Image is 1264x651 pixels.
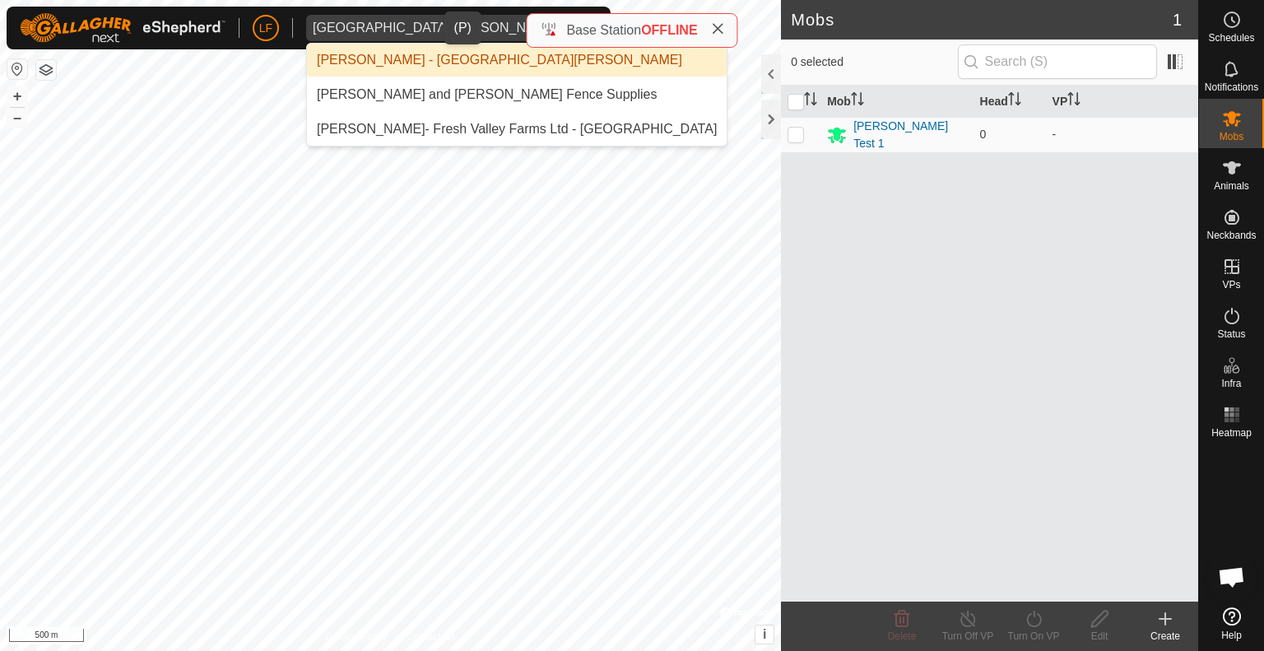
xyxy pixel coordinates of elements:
[1221,379,1241,388] span: Infra
[641,23,697,37] span: OFFLINE
[1214,181,1249,191] span: Animals
[1206,230,1256,240] span: Neckbands
[888,630,917,642] span: Delete
[1207,552,1257,602] div: Open chat
[1132,629,1198,644] div: Create
[1001,629,1066,644] div: Turn On VP
[1222,280,1240,290] span: VPs
[566,23,641,37] span: Base Station
[1008,95,1021,108] p-sorticon: Activate to sort
[317,85,658,105] div: [PERSON_NAME] and [PERSON_NAME] Fence Supplies
[36,60,56,80] button: Map Layers
[958,44,1157,79] input: Search (S)
[1221,630,1242,640] span: Help
[1067,95,1080,108] p-sorticon: Activate to sort
[1211,428,1252,438] span: Heatmap
[804,95,817,108] p-sorticon: Activate to sort
[307,78,727,111] li: Okanagan Fence Supplies
[1046,86,1198,118] th: VP
[306,15,565,41] span: East Wendland
[853,118,966,152] div: [PERSON_NAME] Test 1
[259,20,272,37] span: LF
[7,86,27,106] button: +
[20,13,225,43] img: Gallagher Logo
[1173,7,1182,32] span: 1
[7,59,27,79] button: Reset Map
[1199,601,1264,647] a: Help
[307,44,727,77] li: East Wendland
[935,629,1001,644] div: Turn Off VP
[307,44,727,146] ul: Option List
[1066,629,1132,644] div: Edit
[1046,117,1198,152] td: -
[791,10,1173,30] h2: Mobs
[317,50,682,70] div: [PERSON_NAME] - [GEOGRAPHIC_DATA][PERSON_NAME]
[7,108,27,128] button: –
[974,86,1046,118] th: Head
[1217,329,1245,339] span: Status
[1208,33,1254,43] span: Schedules
[791,53,957,71] span: 0 selected
[313,21,558,35] div: [GEOGRAPHIC_DATA][PERSON_NAME]
[307,113,727,146] li: Mountainview
[980,128,987,141] span: 0
[1205,82,1258,92] span: Notifications
[1220,132,1243,142] span: Mobs
[317,119,717,139] div: [PERSON_NAME]- Fresh Valley Farms Ltd - [GEOGRAPHIC_DATA]
[820,86,973,118] th: Mob
[851,95,864,108] p-sorticon: Activate to sort
[326,630,388,644] a: Privacy Policy
[763,627,766,641] span: i
[755,625,774,644] button: i
[407,630,455,644] a: Contact Us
